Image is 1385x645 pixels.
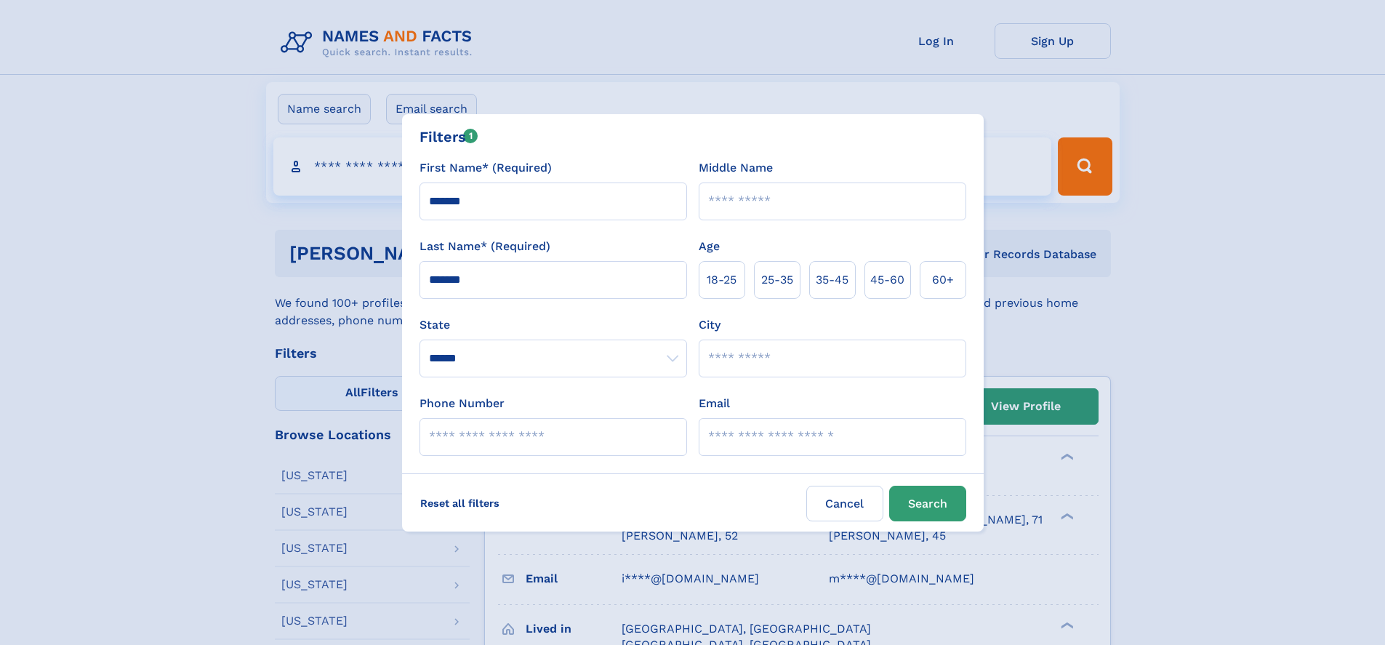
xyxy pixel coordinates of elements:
label: Email [699,395,730,412]
label: First Name* (Required) [419,159,552,177]
label: Last Name* (Required) [419,238,550,255]
label: Reset all filters [411,486,509,521]
label: City [699,316,720,334]
span: 35‑45 [816,271,848,289]
label: Middle Name [699,159,773,177]
label: Phone Number [419,395,505,412]
label: Cancel [806,486,883,521]
label: Age [699,238,720,255]
span: 60+ [932,271,954,289]
span: 18‑25 [707,271,736,289]
button: Search [889,486,966,521]
span: 25‑35 [761,271,793,289]
label: State [419,316,687,334]
div: Filters [419,126,478,148]
span: 45‑60 [870,271,904,289]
